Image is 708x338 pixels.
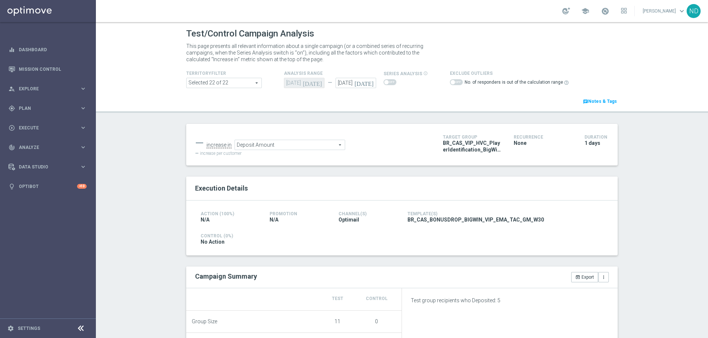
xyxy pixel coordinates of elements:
[270,216,278,223] span: N/A
[571,272,598,282] button: open_in_browser Export
[514,140,527,146] span: None
[450,71,570,76] h4: Exclude Outliers
[8,183,15,190] i: lightbulb
[8,105,15,112] i: gps_fixed
[514,135,573,140] h4: Recurrence
[80,144,87,151] i: keyboard_arrow_right
[19,126,80,130] span: Execute
[443,140,503,153] span: BR_CAS_VIP_HVC_PlayerIdentification_BigWin_TARGET
[334,318,340,324] span: 11
[339,216,359,223] span: Optimail
[324,80,336,86] div: —
[201,238,225,245] span: No Action
[8,66,87,72] button: Mission Control
[8,46,15,53] i: equalizer
[19,59,87,79] a: Mission Control
[206,142,232,149] div: increase in
[186,71,249,76] h4: TerritoryFilter
[201,233,603,238] h4: Control (0%)
[80,105,87,112] i: keyboard_arrow_right
[77,184,87,189] div: +10
[80,163,87,170] i: keyboard_arrow_right
[411,297,609,304] p: Test group recipients who Deposited: 5
[8,47,87,53] button: equalizer Dashboard
[186,43,433,63] p: This page presents all relevant information about a single campaign (or a combined series of recu...
[7,325,14,332] i: settings
[303,78,324,86] i: [DATE]
[8,86,80,92] div: Explore
[582,97,618,105] a: chatNotes & Tags
[687,4,701,18] div: ND
[564,80,569,85] i: help_outline
[80,124,87,131] i: keyboard_arrow_right
[19,87,80,91] span: Explore
[195,272,257,280] h2: Campaign Summary
[19,177,77,196] a: Optibot
[201,211,258,216] h4: Action (100%)
[332,296,343,301] span: Test
[19,145,80,150] span: Analyze
[678,7,686,15] span: keyboard_arrow_down
[8,105,80,112] div: Plan
[8,86,87,92] button: person_search Explore keyboard_arrow_right
[336,78,376,88] input: Select Date
[8,144,15,151] i: track_changes
[601,275,606,280] i: more_vert
[8,125,87,131] button: play_circle_outline Execute keyboard_arrow_right
[195,136,204,150] div: —
[8,144,80,151] div: Analyze
[8,164,87,170] button: Data Studio keyboard_arrow_right
[8,184,87,189] button: lightbulb Optibot +10
[366,296,388,301] span: Control
[8,125,80,131] div: Execute
[19,165,80,169] span: Data Studio
[80,85,87,92] i: keyboard_arrow_right
[563,79,570,87] button: help_outline
[575,275,580,280] i: open_in_browser
[270,211,327,216] h4: Promotion
[8,40,87,59] div: Dashboard
[598,272,609,282] button: more_vert
[8,177,87,196] div: Optibot
[583,99,588,104] i: chat
[8,164,80,170] div: Data Studio
[354,78,376,86] i: [DATE]
[8,59,87,79] div: Mission Control
[407,216,544,223] span: BR_CAS_BONUSDROP_BIGWIN_VIP_EMA_TAC_GM_W30
[443,135,503,140] h4: Target Group
[8,86,15,92] i: person_search
[19,106,80,111] span: Plan
[339,211,396,216] h4: Channel(s)
[8,144,87,150] button: track_changes Analyze keyboard_arrow_right
[465,79,563,86] label: No. of responders is out of the calculation range
[8,125,15,131] i: play_circle_outline
[200,151,242,156] span: increase per customer
[584,140,600,146] span: 1 days
[375,318,378,324] span: 0
[19,40,87,59] a: Dashboard
[407,211,603,216] h4: Template(s)
[201,216,209,223] span: N/A
[642,6,687,17] a: [PERSON_NAME]keyboard_arrow_down
[284,71,383,76] h4: analysis range
[195,151,199,156] span: —
[383,71,422,76] span: series analysis
[195,184,248,192] span: Execution Details
[423,71,428,76] i: info_outline
[187,78,261,88] span: Africa asia at br ca and 17 more
[581,7,589,15] span: school
[584,135,609,140] h4: Duration
[192,318,217,325] span: Group Size
[18,326,40,331] a: Settings
[8,105,87,111] button: gps_fixed Plan keyboard_arrow_right
[186,28,314,39] h1: Test/Control Campaign Analysis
